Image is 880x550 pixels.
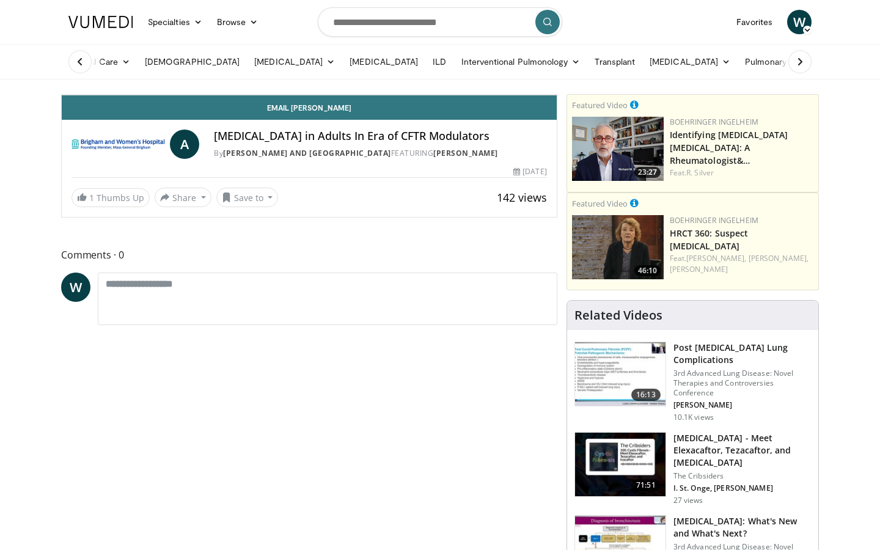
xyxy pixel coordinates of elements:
[575,342,665,406] img: 667297da-f7fe-4586-84bf-5aeb1aa9adcb.150x105_q85_crop-smart_upscale.jpg
[71,188,150,207] a: 1 Thumbs Up
[62,95,557,120] a: Email [PERSON_NAME]
[631,389,661,401] span: 16:13
[673,515,811,540] h3: [MEDICAL_DATA]: What's New and What's Next?
[497,190,547,205] span: 142 views
[575,433,665,496] img: b70a3f39-4b52-4eaa-b21b-60f6091b501e.150x105_q85_crop-smart_upscale.jpg
[729,10,780,34] a: Favorites
[61,247,557,263] span: Comments 0
[673,432,811,469] h3: [MEDICAL_DATA] - Meet Elexacaftor, Tezacaftor, and [MEDICAL_DATA]
[170,130,199,159] a: A
[214,130,546,143] h4: [MEDICAL_DATA] in Adults In Era of CFTR Modulators
[670,227,749,252] a: HRCT 360: Suspect [MEDICAL_DATA]
[223,148,391,158] a: [PERSON_NAME] and [GEOGRAPHIC_DATA]
[155,188,211,207] button: Share
[673,471,811,481] p: The Cribsiders
[513,166,546,177] div: [DATE]
[247,50,342,74] a: [MEDICAL_DATA]
[433,148,498,158] a: [PERSON_NAME]
[210,10,266,34] a: Browse
[342,50,425,74] a: [MEDICAL_DATA]
[572,100,628,111] small: Featured Video
[673,342,811,366] h3: Post [MEDICAL_DATA] Lung Complications
[631,479,661,491] span: 71:51
[738,50,843,74] a: Pulmonary Infection
[572,198,628,209] small: Featured Video
[68,16,133,28] img: VuMedi Logo
[454,50,588,74] a: Interventional Pulmonology
[318,7,562,37] input: Search topics, interventions
[670,253,813,275] div: Feat.
[642,50,738,74] a: [MEDICAL_DATA]
[214,148,546,159] div: By FEATURING
[686,253,746,263] a: [PERSON_NAME],
[673,483,811,493] p: I. St. Onge, [PERSON_NAME]
[587,50,642,74] a: Transplant
[574,342,811,422] a: 16:13 Post [MEDICAL_DATA] Lung Complications 3rd Advanced Lung Disease: Novel Therapies and Contr...
[673,369,811,398] p: 3rd Advanced Lung Disease: Novel Therapies and Controversies Conference
[574,308,662,323] h4: Related Videos
[686,167,714,178] a: R. Silver
[749,253,809,263] a: [PERSON_NAME],
[216,188,279,207] button: Save to
[670,117,758,127] a: Boehringer Ingelheim
[634,265,661,276] span: 46:10
[425,50,453,74] a: ILD
[137,50,247,74] a: [DEMOGRAPHIC_DATA]
[572,117,664,181] img: dcc7dc38-d620-4042-88f3-56bf6082e623.png.150x105_q85_crop-smart_upscale.png
[673,496,703,505] p: 27 views
[634,167,661,178] span: 23:27
[670,264,728,274] a: [PERSON_NAME]
[89,192,94,204] span: 1
[61,273,90,302] a: W
[574,432,811,505] a: 71:51 [MEDICAL_DATA] - Meet Elexacaftor, Tezacaftor, and [MEDICAL_DATA] The Cribsiders I. St. Ong...
[141,10,210,34] a: Specialties
[572,215,664,279] img: 8340d56b-4f12-40ce-8f6a-f3da72802623.png.150x105_q85_crop-smart_upscale.png
[572,117,664,181] a: 23:27
[673,400,811,410] p: [PERSON_NAME]
[670,215,758,226] a: Boehringer Ingelheim
[670,167,813,178] div: Feat.
[572,215,664,279] a: 46:10
[670,129,788,166] a: Identifying [MEDICAL_DATA] [MEDICAL_DATA]: A Rheumatologist&…
[673,413,714,422] p: 10.1K views
[787,10,812,34] a: W
[71,130,165,159] img: Brigham and Women's Hospital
